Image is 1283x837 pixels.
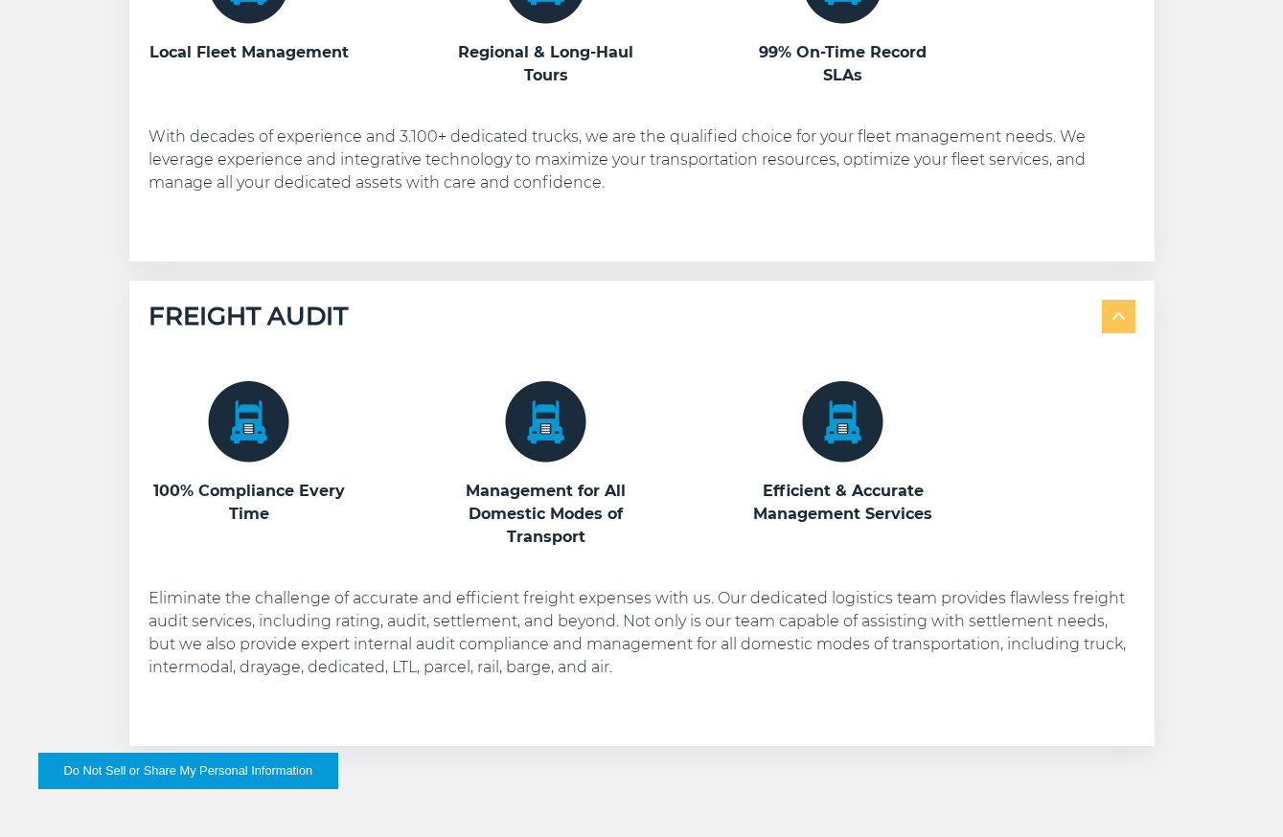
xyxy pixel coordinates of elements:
[149,125,1135,194] p: With decades of experience and 3.100+ dedicated trucks, we are the qualified choice for your flee...
[1112,312,1125,320] img: arrow
[38,753,338,789] button: Do Not Sell or Share My Personal Information
[446,480,647,549] h3: Management for All Domestic Modes of Transport
[149,587,1135,679] p: Eliminate the challenge of accurate and efficient freight expenses with us. Our dedicated logisti...
[743,41,944,87] h3: 99% On-Time Record SLAs
[446,41,647,87] h3: Regional & Long-Haul Tours
[743,480,944,526] h3: Efficient & Accurate Management Services
[149,480,350,526] h3: 100% Compliance Every Time
[149,41,350,64] h3: Local Fleet Management
[149,300,348,333] h5: FREIGHT AUDIT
